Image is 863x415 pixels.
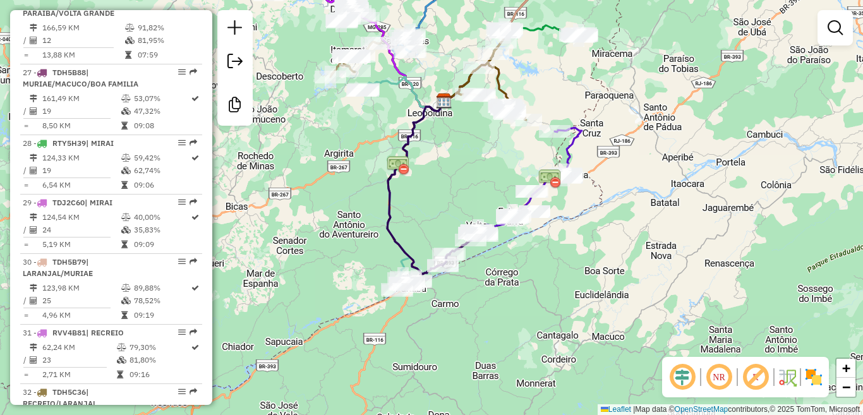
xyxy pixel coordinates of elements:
[178,198,186,206] em: Opções
[633,405,635,414] span: |
[137,34,197,47] td: 81,95%
[191,344,199,351] i: Rota otimizada
[178,328,186,336] em: Opções
[129,354,190,366] td: 81,80%
[191,95,199,102] i: Rota otimizada
[191,214,199,221] i: Rota otimizada
[842,379,850,395] span: −
[42,294,121,307] td: 25
[190,68,197,76] em: Rota exportada
[42,354,116,366] td: 23
[178,258,186,265] em: Opções
[133,119,190,132] td: 09:08
[133,164,190,177] td: 62,74%
[23,105,29,117] td: /
[85,198,112,207] span: | MIRAI
[42,164,121,177] td: 19
[133,309,190,322] td: 09:19
[23,294,29,307] td: /
[52,257,86,267] span: TDH5B79
[23,328,124,337] span: 31 -
[52,387,86,397] span: TDH5C36
[42,119,121,132] td: 8,50 KM
[222,92,248,121] a: Criar modelo
[121,226,131,234] i: % de utilização da cubagem
[133,105,190,117] td: 47,32%
[133,294,190,307] td: 78,52%
[129,368,190,381] td: 09:16
[117,356,126,364] i: % de utilização da cubagem
[42,152,121,164] td: 124,33 KM
[30,24,37,32] i: Distância Total
[52,138,86,148] span: RTY5H39
[30,167,37,174] i: Total de Atividades
[137,21,197,34] td: 91,82%
[133,282,190,294] td: 89,88%
[777,367,797,387] img: Fluxo de ruas
[222,15,248,44] a: Nova sessão e pesquisa
[23,198,112,207] span: 29 -
[675,405,728,414] a: OpenStreetMap
[30,214,37,221] i: Distância Total
[121,154,131,162] i: % de utilização do peso
[117,344,126,351] i: % de utilização do peso
[222,49,248,77] a: Exportar sessão
[121,311,128,319] i: Tempo total em rota
[86,328,124,337] span: | RECREIO
[42,282,121,294] td: 123,98 KM
[30,226,37,234] i: Total de Atividades
[190,258,197,265] em: Rota exportada
[133,179,190,191] td: 09:06
[42,368,116,381] td: 2,71 KM
[117,371,123,378] i: Tempo total em rota
[121,122,128,129] i: Tempo total em rota
[52,68,86,77] span: TDH5B88
[190,198,197,206] em: Rota exportada
[842,360,850,376] span: +
[23,309,29,322] td: =
[23,257,93,278] span: 30 -
[704,362,734,392] span: Ocultar NR
[125,37,135,44] i: % de utilização da cubagem
[23,354,29,366] td: /
[178,388,186,395] em: Opções
[42,224,121,236] td: 24
[121,107,131,115] i: % de utilização da cubagem
[23,387,97,408] span: 32 -
[178,139,186,147] em: Opções
[601,405,631,414] a: Leaflet
[538,167,561,190] img: Praça de Pedágio Piraperinga - MG
[133,152,190,164] td: 59,42%
[30,107,37,115] i: Total de Atividades
[667,362,697,392] span: Ocultar deslocamento
[190,139,197,147] em: Rota exportada
[387,154,409,177] img: Praça de Leopoldina - MG
[23,49,29,61] td: =
[30,154,37,162] i: Distância Total
[30,297,37,304] i: Total de Atividades
[30,344,37,351] i: Distância Total
[30,95,37,102] i: Distância Total
[42,92,121,105] td: 161,49 KM
[125,51,131,59] i: Tempo total em rota
[121,181,128,189] i: Tempo total em rota
[23,138,114,148] span: 28 -
[191,154,199,162] i: Rota otimizada
[121,297,131,304] i: % de utilização da cubagem
[23,68,138,88] span: 27 -
[125,24,135,32] i: % de utilização do peso
[42,309,121,322] td: 4,96 KM
[823,15,848,40] a: Exibir filtros
[121,167,131,174] i: % de utilização da cubagem
[30,356,37,364] i: Total de Atividades
[804,367,824,387] img: Exibir/Ocultar setores
[137,49,197,61] td: 07:59
[23,224,29,236] td: /
[86,138,114,148] span: | MIRAI
[836,378,855,397] a: Zoom out
[191,284,199,292] i: Rota otimizada
[133,211,190,224] td: 40,00%
[52,198,85,207] span: TDJ2C60
[598,404,863,415] div: Map data © contributors,© 2025 TomTom, Microsoft
[133,224,190,236] td: 35,83%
